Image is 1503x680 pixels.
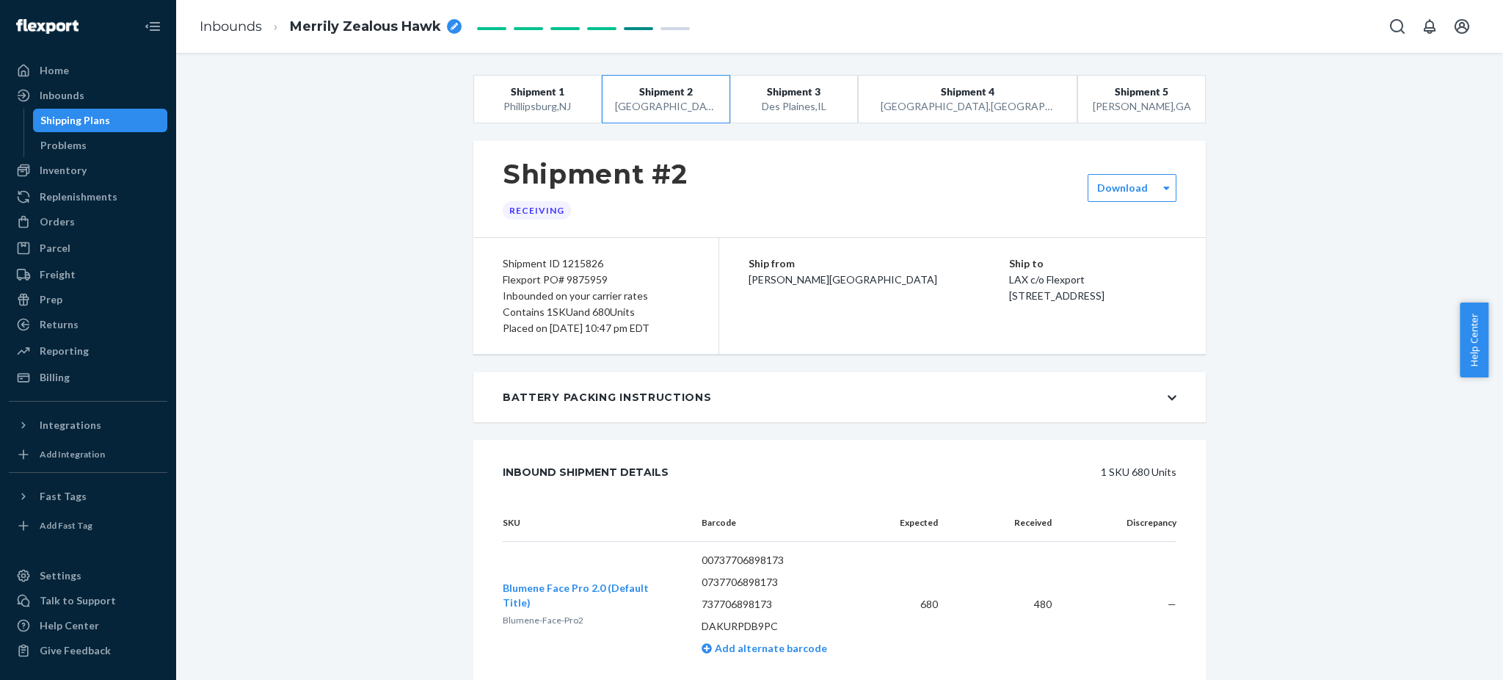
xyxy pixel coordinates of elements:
span: Blumene-Face-Pro2 [503,615,583,626]
button: Open Search Box [1383,12,1412,41]
th: Discrepancy [1063,504,1176,542]
a: Add alternate barcode [702,642,827,654]
img: Flexport logo [16,19,79,34]
td: 680 [876,542,950,668]
button: Integrations [9,413,167,437]
div: [GEOGRAPHIC_DATA] , [GEOGRAPHIC_DATA] [881,99,1055,114]
div: Talk to Support [40,593,116,608]
div: Orders [40,214,75,229]
button: Close Navigation [138,12,167,41]
span: Add alternate barcode [712,642,827,654]
a: Help Center [9,614,167,637]
a: Reporting [9,339,167,363]
a: Parcel [9,236,167,260]
button: Fast Tags [9,485,167,508]
a: Talk to Support [9,589,167,612]
button: Shipment 3Des Plaines,IL [730,75,859,123]
div: Inbounded on your carrier rates [503,288,689,304]
button: Open notifications [1415,12,1444,41]
a: Billing [9,366,167,389]
a: Add Integration [9,443,167,466]
div: Flexport PO# 9875959 [503,272,689,288]
th: Expected [876,504,950,542]
span: [PERSON_NAME][GEOGRAPHIC_DATA] [749,273,937,286]
div: Integrations [40,418,101,433]
p: LAX c/o Flexport [1009,272,1176,288]
div: Placed on [DATE] 10:47 pm EDT [503,320,689,336]
button: Shipment 5[PERSON_NAME],GA [1077,75,1206,123]
div: Billing [40,370,70,385]
div: Give Feedback [40,643,111,658]
a: Returns [9,313,167,336]
button: Give Feedback [9,639,167,662]
p: DAKURPDB9PC [702,619,865,634]
div: Prep [40,292,62,307]
a: Orders [9,210,167,234]
th: Received [950,504,1063,542]
a: Inventory [9,159,167,182]
div: Parcel [40,241,70,256]
a: Home [9,59,167,82]
div: Replenishments [40,189,117,204]
div: Inventory [40,163,87,178]
label: Download [1097,181,1148,195]
button: Blumene Face Pro 2.0 (Default Title) [503,581,678,610]
div: Freight [40,267,76,282]
ol: breadcrumbs [188,5,473,48]
span: Shipment 5 [1115,84,1168,99]
div: Fast Tags [40,489,87,504]
span: Shipment 2 [639,84,693,99]
div: Shipping Plans [40,113,110,128]
p: Ship from [749,256,1009,272]
a: Inbounds [200,18,262,35]
p: 00737706898173 [702,553,865,568]
a: Shipping Plans [33,109,168,132]
div: Inbounds [40,88,84,103]
button: Shipment 4[GEOGRAPHIC_DATA],[GEOGRAPHIC_DATA] [858,75,1077,123]
p: 737706898173 [702,597,865,612]
button: Shipment 2[GEOGRAPHIC_DATA],CA [602,75,730,123]
div: Settings [40,568,81,583]
span: Shipment 3 [767,84,820,99]
div: Receiving [503,201,571,220]
h1: Shipment #2 [503,159,688,189]
span: Merrily Zealous Hawk [290,18,441,37]
a: Freight [9,263,167,286]
div: Add Integration [40,448,105,460]
div: 1 SKU 680 Units [702,457,1176,487]
div: Problems [40,138,87,153]
button: Open account menu [1447,12,1477,41]
td: 480 [950,542,1063,668]
a: Settings [9,564,167,587]
span: Shipment 1 [511,84,564,99]
th: SKU [503,504,690,542]
span: — [1168,598,1176,610]
div: Add Fast Tag [40,519,92,532]
div: Reporting [40,344,89,358]
a: Problems [33,134,168,157]
div: Home [40,63,69,78]
a: Prep [9,288,167,311]
div: Des Plaines , IL [743,99,845,114]
span: Blumene Face Pro 2.0 (Default Title) [503,582,649,609]
div: Returns [40,317,79,332]
div: [PERSON_NAME] , GA [1091,99,1193,114]
button: Shipment 1Phillipsburg,NJ [473,75,602,123]
a: Replenishments [9,185,167,209]
div: Phillipsburg , NJ [487,99,588,114]
span: Shipment 4 [941,84,994,99]
div: Help Center [40,618,99,633]
p: Ship to [1009,256,1176,272]
span: [STREET_ADDRESS] [1009,289,1104,302]
div: Battery Packing Instructions [503,390,712,405]
div: Inbound Shipment Details [503,457,669,487]
div: Shipment ID 1215826 [503,256,689,272]
button: Help Center [1460,303,1488,377]
div: [GEOGRAPHIC_DATA] , CA [615,99,716,114]
a: Add Fast Tag [9,514,167,538]
div: Contains 1 SKU and 680 Units [503,304,689,320]
th: Barcode [690,504,877,542]
p: 0737706898173 [702,575,865,590]
a: Inbounds [9,84,167,107]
